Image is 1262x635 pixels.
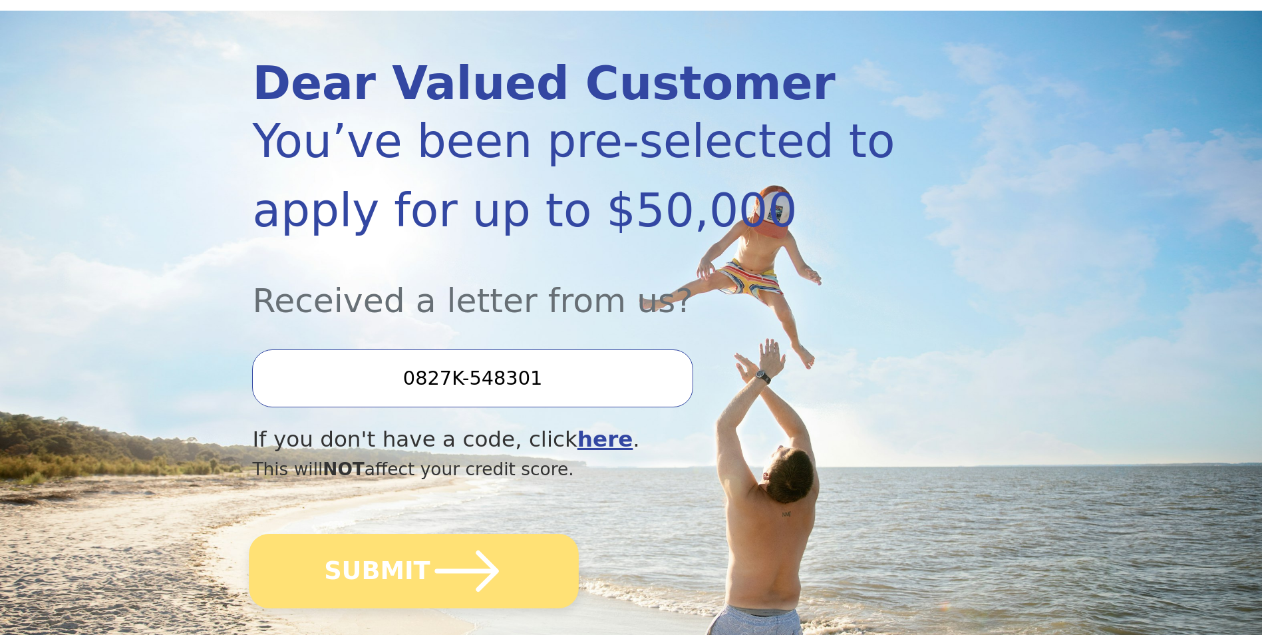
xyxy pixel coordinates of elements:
[252,61,895,106] div: Dear Valued Customer
[252,106,895,245] div: You’ve been pre-selected to apply for up to $50,000
[249,534,579,608] button: SUBMIT
[577,427,633,452] a: here
[323,459,365,479] span: NOT
[252,423,895,456] div: If you don't have a code, click .
[252,456,895,483] div: This will affect your credit score.
[252,245,895,325] div: Received a letter from us?
[252,349,693,407] input: Enter your Offer Code:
